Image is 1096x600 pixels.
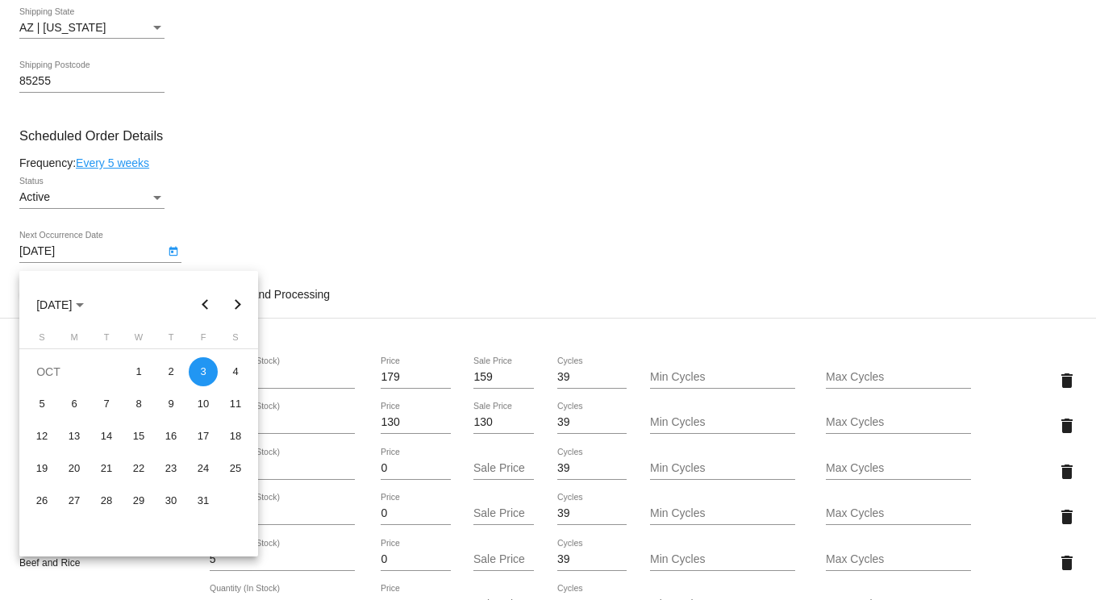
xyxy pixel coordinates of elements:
div: 22 [124,454,153,483]
div: 23 [156,454,185,483]
td: October 24, 2025 [187,452,219,485]
td: October 13, 2025 [58,420,90,452]
td: October 23, 2025 [155,452,187,485]
th: Monday [58,332,90,348]
div: 4 [221,357,250,386]
div: 18 [221,422,250,451]
div: 27 [60,486,89,515]
button: Next month [222,289,254,321]
td: October 20, 2025 [58,452,90,485]
div: 24 [189,454,218,483]
div: 26 [27,486,56,515]
td: October 14, 2025 [90,420,123,452]
td: October 21, 2025 [90,452,123,485]
td: October 25, 2025 [219,452,252,485]
div: 5 [27,390,56,419]
div: 21 [92,454,121,483]
div: 7 [92,390,121,419]
div: 14 [92,422,121,451]
div: 29 [124,486,153,515]
td: October 29, 2025 [123,485,155,517]
div: 19 [27,454,56,483]
th: Thursday [155,332,187,348]
td: OCT [26,356,123,388]
div: 6 [60,390,89,419]
div: 1 [124,357,153,386]
td: October 1, 2025 [123,356,155,388]
td: October 16, 2025 [155,420,187,452]
td: October 9, 2025 [155,388,187,420]
div: 2 [156,357,185,386]
button: Choose month and year [23,289,97,321]
td: October 7, 2025 [90,388,123,420]
th: Saturday [219,332,252,348]
div: 31 [189,486,218,515]
td: October 27, 2025 [58,485,90,517]
th: Sunday [26,332,58,348]
div: 11 [221,390,250,419]
div: 20 [60,454,89,483]
div: 16 [156,422,185,451]
td: October 12, 2025 [26,420,58,452]
td: October 19, 2025 [26,452,58,485]
div: 10 [189,390,218,419]
td: October 31, 2025 [187,485,219,517]
td: October 5, 2025 [26,388,58,420]
span: [DATE] [36,298,84,311]
div: 8 [124,390,153,419]
td: October 6, 2025 [58,388,90,420]
div: 12 [27,422,56,451]
div: 3 [189,357,218,386]
div: 28 [92,486,121,515]
th: Friday [187,332,219,348]
div: 30 [156,486,185,515]
td: October 8, 2025 [123,388,155,420]
button: Previous month [190,289,222,321]
td: October 11, 2025 [219,388,252,420]
td: October 17, 2025 [187,420,219,452]
div: 9 [156,390,185,419]
td: October 28, 2025 [90,485,123,517]
td: October 26, 2025 [26,485,58,517]
div: 17 [189,422,218,451]
td: October 10, 2025 [187,388,219,420]
th: Wednesday [123,332,155,348]
td: October 22, 2025 [123,452,155,485]
td: October 3, 2025 [187,356,219,388]
th: Tuesday [90,332,123,348]
td: October 18, 2025 [219,420,252,452]
td: October 15, 2025 [123,420,155,452]
div: 15 [124,422,153,451]
td: October 30, 2025 [155,485,187,517]
td: October 2, 2025 [155,356,187,388]
div: 13 [60,422,89,451]
td: October 4, 2025 [219,356,252,388]
div: 25 [221,454,250,483]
